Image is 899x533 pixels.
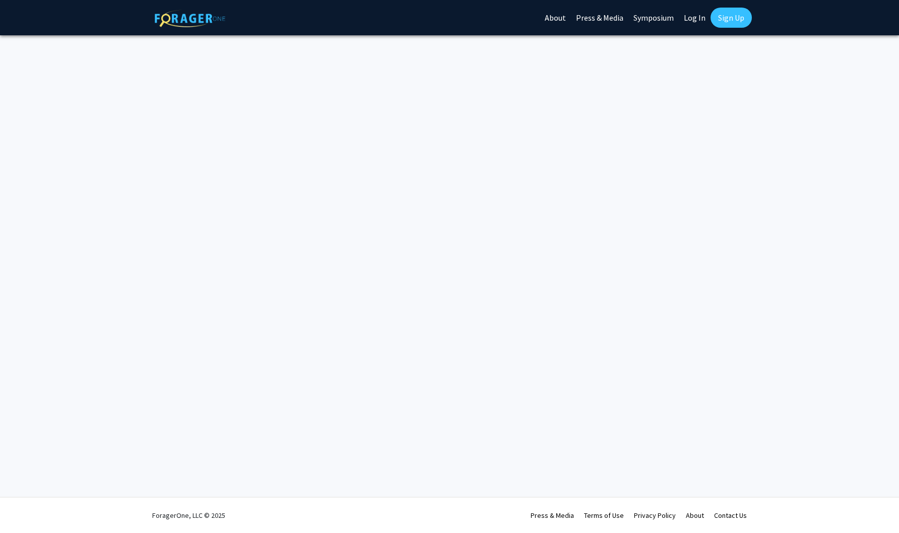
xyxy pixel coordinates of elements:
a: Privacy Policy [634,511,676,520]
a: Contact Us [714,511,747,520]
a: About [686,511,704,520]
a: Terms of Use [584,511,624,520]
a: Press & Media [531,511,574,520]
div: ForagerOne, LLC © 2025 [152,498,225,533]
a: Sign Up [711,8,752,28]
img: ForagerOne Logo [155,10,225,27]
